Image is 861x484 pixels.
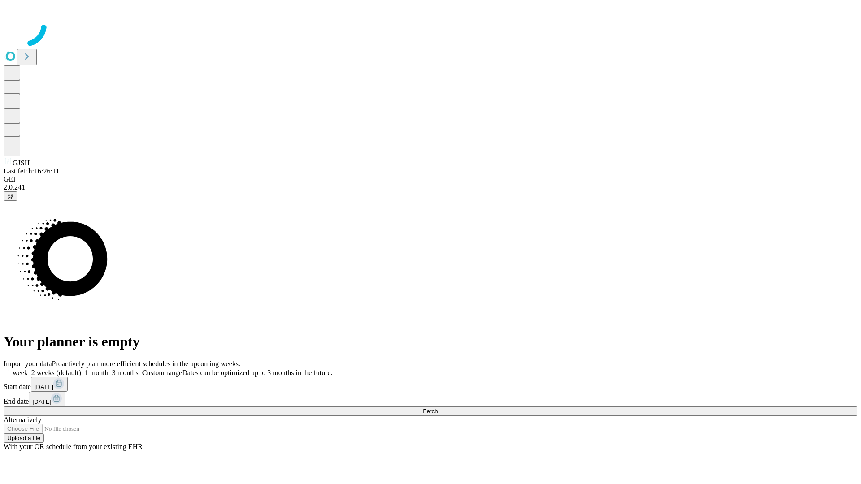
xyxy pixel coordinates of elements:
[182,369,332,376] span: Dates can be optimized up to 3 months in the future.
[4,167,59,175] span: Last fetch: 16:26:11
[4,443,143,450] span: With your OR schedule from your existing EHR
[4,191,17,201] button: @
[7,369,28,376] span: 1 week
[85,369,109,376] span: 1 month
[29,392,65,406] button: [DATE]
[31,377,68,392] button: [DATE]
[4,333,857,350] h1: Your planner is empty
[423,408,438,415] span: Fetch
[112,369,139,376] span: 3 months
[52,360,240,367] span: Proactively plan more efficient schedules in the upcoming weeks.
[142,369,182,376] span: Custom range
[4,175,857,183] div: GEI
[13,159,30,167] span: GJSH
[4,360,52,367] span: Import your data
[4,377,857,392] div: Start date
[4,433,44,443] button: Upload a file
[4,416,41,423] span: Alternatively
[4,183,857,191] div: 2.0.241
[35,384,53,390] span: [DATE]
[4,392,857,406] div: End date
[32,398,51,405] span: [DATE]
[4,406,857,416] button: Fetch
[31,369,81,376] span: 2 weeks (default)
[7,193,13,199] span: @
